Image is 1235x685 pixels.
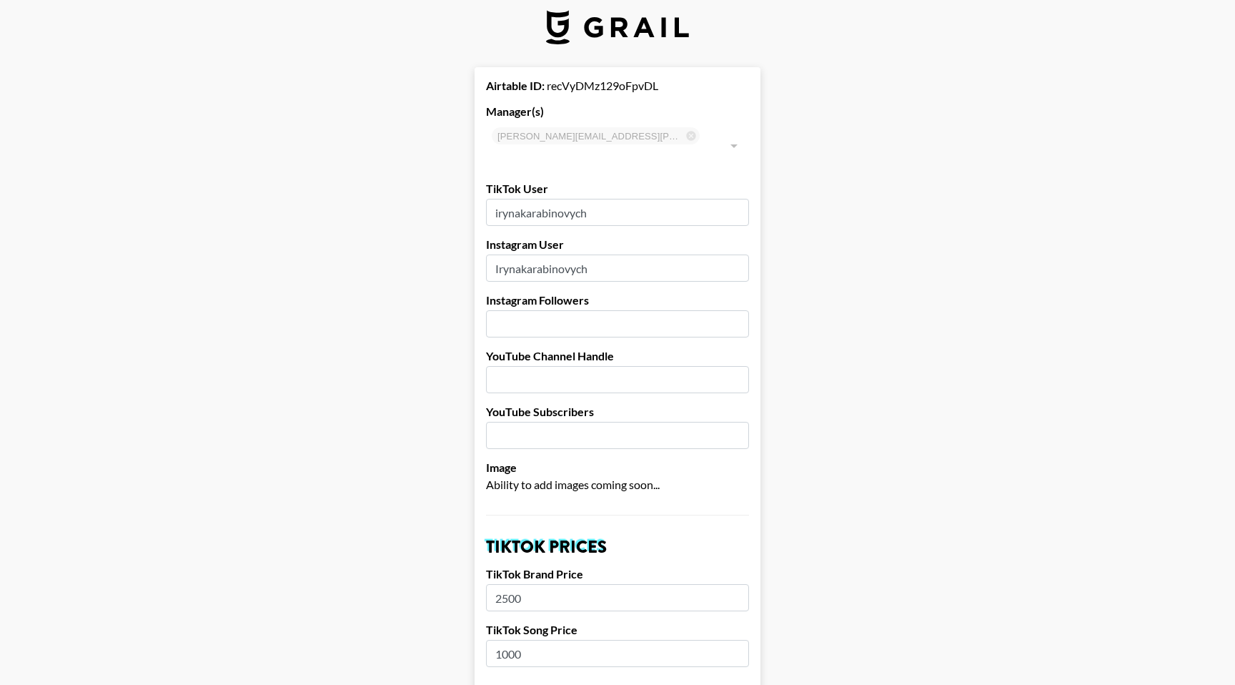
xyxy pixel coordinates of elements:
[486,293,749,307] label: Instagram Followers
[486,104,749,119] label: Manager(s)
[486,79,749,93] div: recVyDMz129oFpvDL
[486,405,749,419] label: YouTube Subscribers
[486,182,749,196] label: TikTok User
[486,237,749,252] label: Instagram User
[486,623,749,637] label: TikTok Song Price
[486,538,749,556] h2: TikTok Prices
[486,460,749,475] label: Image
[486,349,749,363] label: YouTube Channel Handle
[486,478,660,491] span: Ability to add images coming soon...
[486,79,545,92] strong: Airtable ID:
[546,10,689,44] img: Grail Talent Logo
[486,567,749,581] label: TikTok Brand Price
